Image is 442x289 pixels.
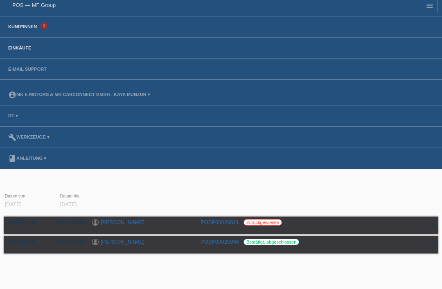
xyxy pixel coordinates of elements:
[25,240,35,244] span: 12:48
[4,24,41,29] a: Kund*innen
[426,219,438,231] div: auf-/zuklappen
[4,113,22,118] a: DE ▾
[4,45,35,50] a: Einkäufe
[201,239,239,245] a: POSP00025996
[8,155,16,163] i: book
[4,67,51,72] a: E-Mail Support
[47,219,86,225] div: CHF 3'000.00
[47,239,86,245] div: CHF 2'990.00
[426,2,434,10] i: menu
[244,219,282,226] label: Zurückgewiesen
[8,91,16,99] i: account_circle
[201,219,239,225] a: POSP00026021
[8,219,41,225] div: [DATE]
[422,3,438,8] a: menu
[25,220,35,225] span: 12:59
[4,134,54,139] a: buildWerkzeuge ▾
[4,92,154,97] a: account_circleMK E-MOTORS & MB CarConnect GmbH - Kaya Munzur ▾
[101,219,144,225] a: [PERSON_NAME]
[426,239,438,251] div: auf-/zuklappen
[8,239,41,245] div: [DATE]
[101,239,144,245] a: [PERSON_NAME]
[8,133,16,141] i: build
[244,239,299,245] label: Bestätigt, abgeschlossen
[41,22,47,29] span: 1
[4,156,50,161] a: bookAnleitung ▾
[12,2,56,8] a: POS — MF Group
